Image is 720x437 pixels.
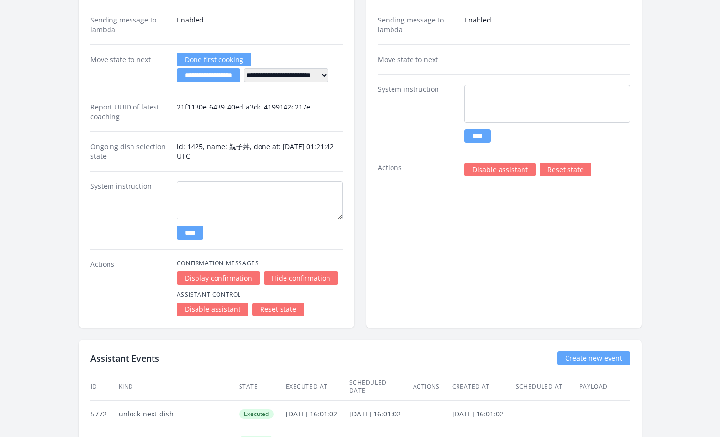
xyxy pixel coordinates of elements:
dt: Actions [378,163,457,176]
dd: 21f1130e-6439-40ed-a3dc-4199142c217e [177,102,343,122]
h4: Confirmation Messages [177,260,343,267]
th: Scheduled date [349,373,413,401]
a: Create new event [557,351,630,365]
dd: Enabled [464,15,630,35]
td: [DATE] 16:01:02 [452,401,515,427]
a: Done first cooking [177,53,251,66]
dd: Enabled [177,15,343,35]
h4: Assistant Control [177,291,343,299]
dt: Sending message to lambda [90,15,169,35]
td: [DATE] 16:01:02 [285,401,349,427]
a: Disable assistant [464,163,536,176]
dt: Move state to next [378,55,457,65]
a: Reset state [540,163,591,176]
a: Hide confirmation [264,271,338,285]
td: 5772 [90,401,118,427]
td: [DATE] 16:01:02 [349,401,413,427]
dd: id: 1425, name: 親子丼, done at: [DATE] 01:21:42 UTC [177,142,343,161]
dt: System instruction [90,181,169,240]
dt: Ongoing dish selection state [90,142,169,161]
th: Scheduled at [515,373,579,401]
th: ID [90,373,118,401]
dt: Move state to next [90,55,169,82]
a: Display confirmation [177,271,260,285]
th: Actions [413,373,452,401]
a: Disable assistant [177,303,248,316]
td: unlock-next-dish [118,401,239,427]
a: Reset state [252,303,304,316]
dt: System instruction [378,85,457,143]
span: Executed [239,409,274,419]
th: Executed at [285,373,349,401]
h2: Assistant Events [90,351,159,365]
dt: Actions [90,260,169,316]
dt: Report UUID of latest coaching [90,102,169,122]
th: Created at [452,373,515,401]
th: State [239,373,285,401]
dt: Sending message to lambda [378,15,457,35]
th: Kind [118,373,239,401]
